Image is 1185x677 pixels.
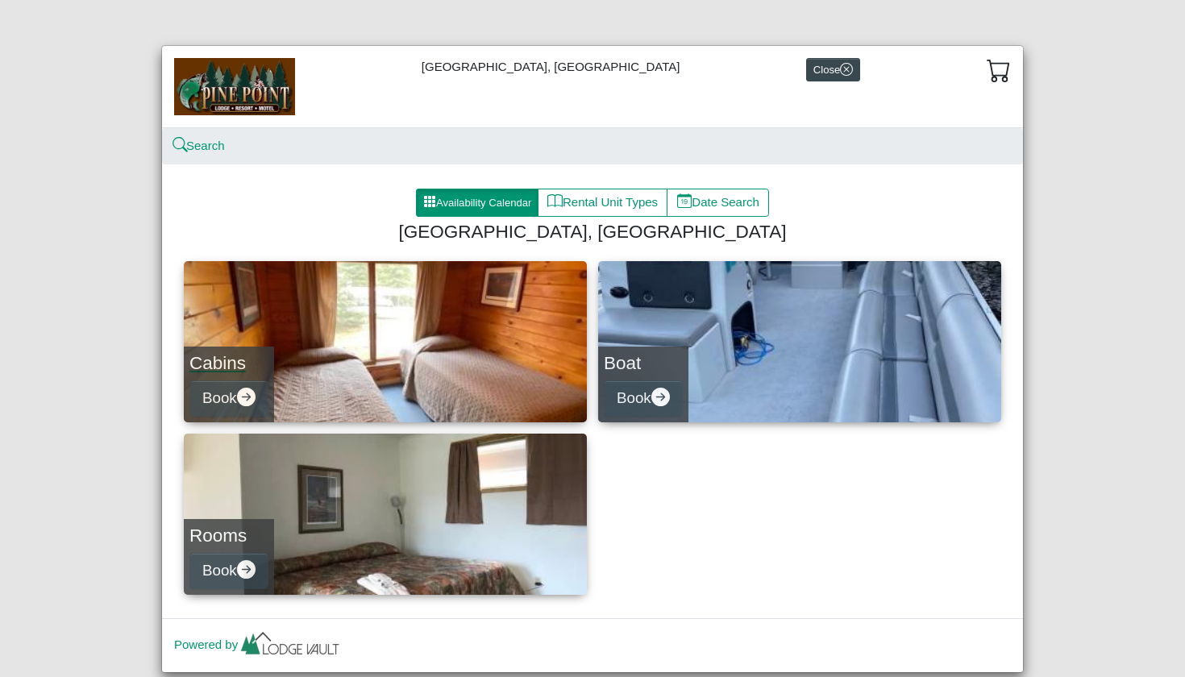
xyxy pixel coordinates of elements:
[174,58,295,114] img: b144ff98-a7e1-49bd-98da-e9ae77355310.jpg
[189,352,268,374] h4: Cabins
[174,139,186,152] svg: search
[840,63,853,76] svg: x circle
[547,193,563,209] svg: book
[677,193,692,209] svg: calendar date
[667,189,769,218] button: calendar dateDate Search
[189,525,268,546] h4: Rooms
[190,221,995,243] h4: [GEOGRAPHIC_DATA], [GEOGRAPHIC_DATA]
[604,352,683,374] h4: Boat
[174,638,343,651] a: Powered by
[238,628,343,663] img: lv-small.ca335149.png
[987,58,1011,82] svg: cart
[189,553,268,589] button: Bookarrow right circle fill
[806,58,860,81] button: Closex circle
[237,560,256,579] svg: arrow right circle fill
[174,139,225,152] a: searchSearch
[538,189,667,218] button: bookRental Unit Types
[423,195,436,208] svg: grid3x3 gap fill
[416,189,538,218] button: grid3x3 gap fillAvailability Calendar
[604,380,683,417] button: Bookarrow right circle fill
[237,388,256,406] svg: arrow right circle fill
[651,388,670,406] svg: arrow right circle fill
[189,380,268,417] button: Bookarrow right circle fill
[162,46,1023,127] div: [GEOGRAPHIC_DATA], [GEOGRAPHIC_DATA]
